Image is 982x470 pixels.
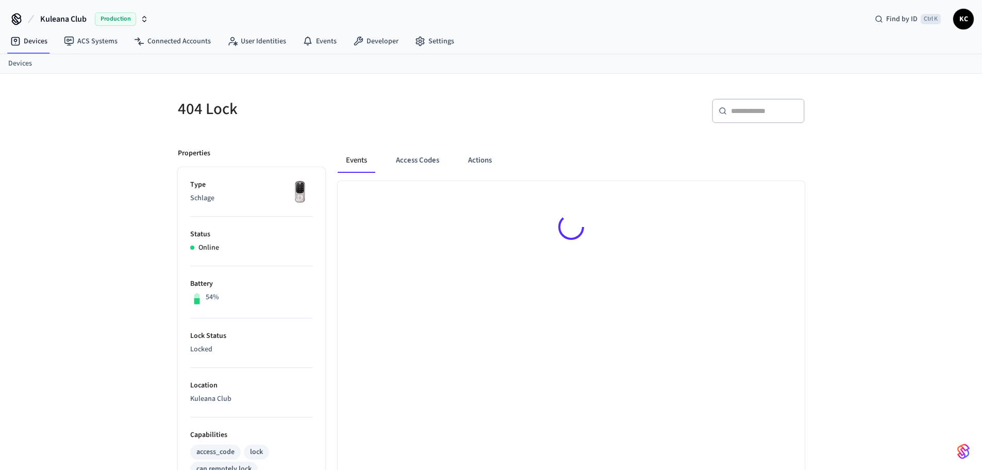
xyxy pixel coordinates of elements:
[198,242,219,253] p: Online
[294,32,345,51] a: Events
[190,279,313,289] p: Battery
[407,32,462,51] a: Settings
[40,13,87,25] span: Kuleana Club
[206,292,219,303] p: 54%
[338,148,805,173] div: ant example
[287,180,313,205] img: Yale Assure Touchscreen Wifi Smart Lock, Satin Nickel, Front
[126,32,219,51] a: Connected Accounts
[886,14,918,24] span: Find by ID
[190,180,313,190] p: Type
[190,331,313,342] p: Lock Status
[250,447,263,458] div: lock
[957,443,970,460] img: SeamLogoGradient.69752ec5.svg
[2,32,56,51] a: Devices
[219,32,294,51] a: User Identities
[867,10,949,28] div: Find by IDCtrl K
[95,12,136,26] span: Production
[178,99,485,120] h5: 404 Lock
[954,10,973,28] span: KC
[953,9,974,29] button: KC
[345,32,407,51] a: Developer
[190,394,313,404] p: Kuleana Club
[190,430,313,441] p: Capabilities
[190,380,313,391] p: Location
[388,148,447,173] button: Access Codes
[190,229,313,240] p: Status
[178,148,210,159] p: Properties
[190,193,313,204] p: Schlage
[56,32,126,51] a: ACS Systems
[460,148,500,173] button: Actions
[921,14,941,24] span: Ctrl K
[338,148,375,173] button: Events
[196,447,235,458] div: access_code
[190,344,313,355] p: Locked
[8,58,32,69] a: Devices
